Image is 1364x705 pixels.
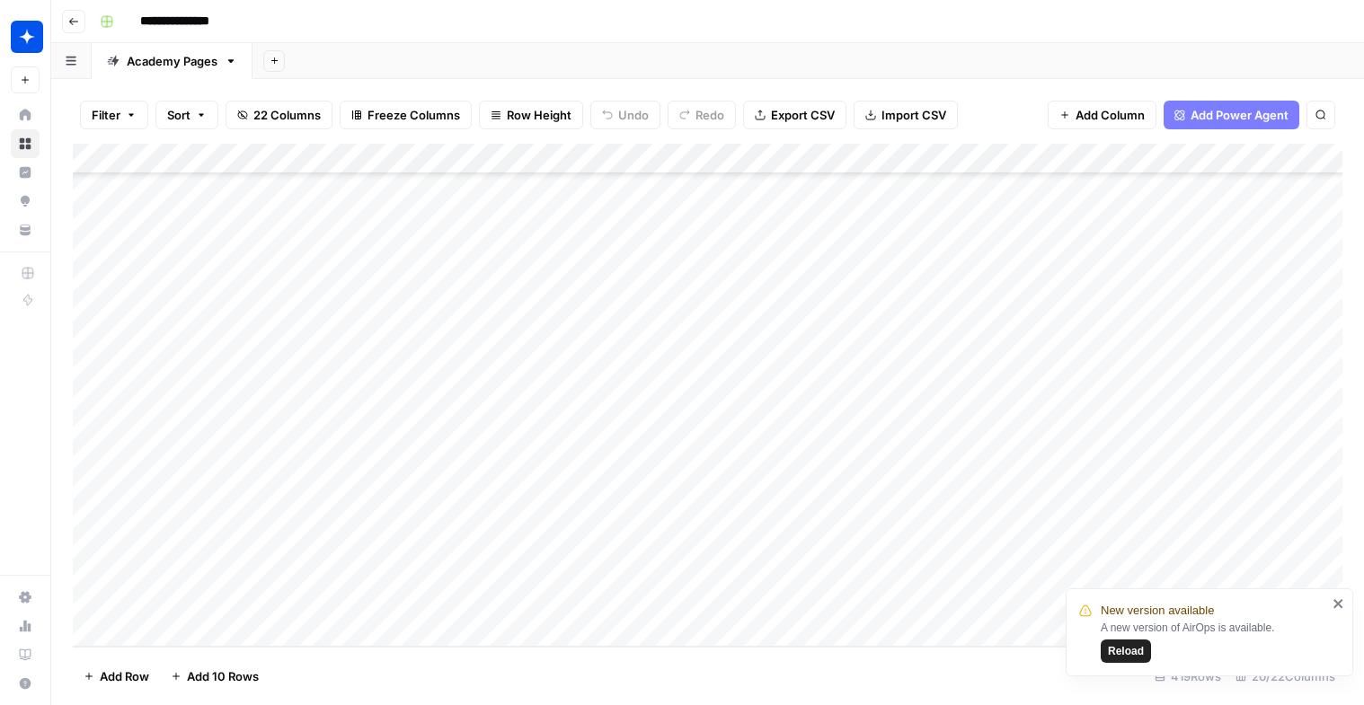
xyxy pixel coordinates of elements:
a: Opportunities [11,187,40,216]
span: Add 10 Rows [187,667,259,685]
a: Insights [11,158,40,187]
div: A new version of AirOps is available. [1101,620,1327,663]
span: New version available [1101,602,1214,620]
div: 419 Rows [1147,662,1228,691]
button: Undo [590,101,660,129]
button: Add 10 Rows [160,662,270,691]
button: Freeze Columns [340,101,472,129]
a: Learning Hub [11,640,40,669]
span: Export CSV [771,106,835,124]
button: Sort [155,101,218,129]
button: Add Row [73,662,160,691]
button: Export CSV [743,101,846,129]
span: Sort [167,106,190,124]
button: Workspace: Wiz [11,14,40,59]
span: Freeze Columns [368,106,460,124]
a: Your Data [11,216,40,244]
div: 20/22 Columns [1228,662,1342,691]
a: Usage [11,612,40,640]
button: 22 Columns [226,101,332,129]
a: Home [11,101,40,129]
span: Redo [695,106,724,124]
button: Row Height [479,101,583,129]
button: Filter [80,101,148,129]
a: Academy Pages [92,43,252,79]
button: Add Power Agent [1164,101,1299,129]
button: Help + Support [11,669,40,698]
span: Undo [618,106,649,124]
button: Add Column [1048,101,1156,129]
span: Add Power Agent [1191,106,1289,124]
span: Filter [92,106,120,124]
div: Academy Pages [127,52,217,70]
img: Wiz Logo [11,21,43,53]
span: Row Height [507,106,571,124]
span: Import CSV [881,106,946,124]
a: Browse [11,129,40,158]
button: Import CSV [854,101,958,129]
button: Redo [668,101,736,129]
span: Add Row [100,667,149,685]
button: Reload [1101,639,1151,663]
span: Add Column [1076,106,1145,124]
span: 22 Columns [253,106,321,124]
span: Reload [1108,643,1144,659]
button: close [1333,596,1345,611]
a: Settings [11,583,40,612]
